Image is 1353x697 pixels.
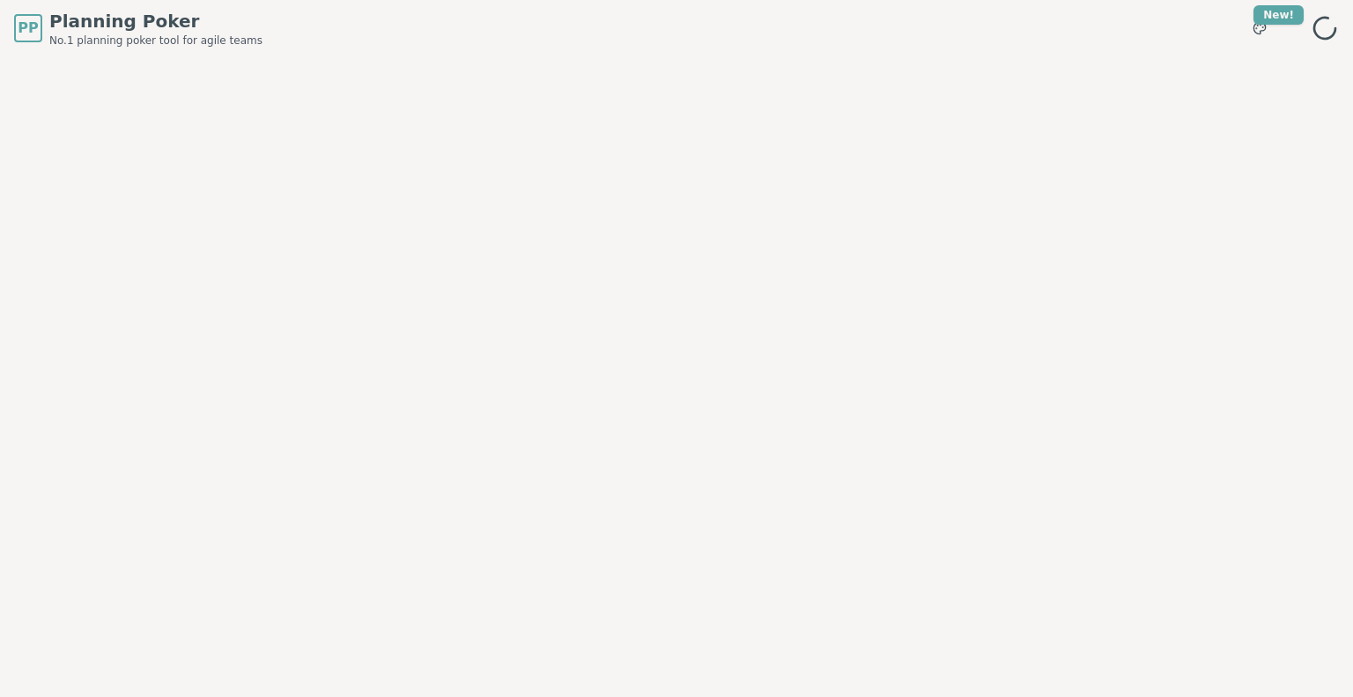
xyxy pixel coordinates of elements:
span: PP [18,18,38,39]
span: Planning Poker [49,9,262,33]
div: New! [1253,5,1304,25]
span: No.1 planning poker tool for agile teams [49,33,262,48]
button: New! [1244,12,1275,44]
a: PPPlanning PokerNo.1 planning poker tool for agile teams [14,9,262,48]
